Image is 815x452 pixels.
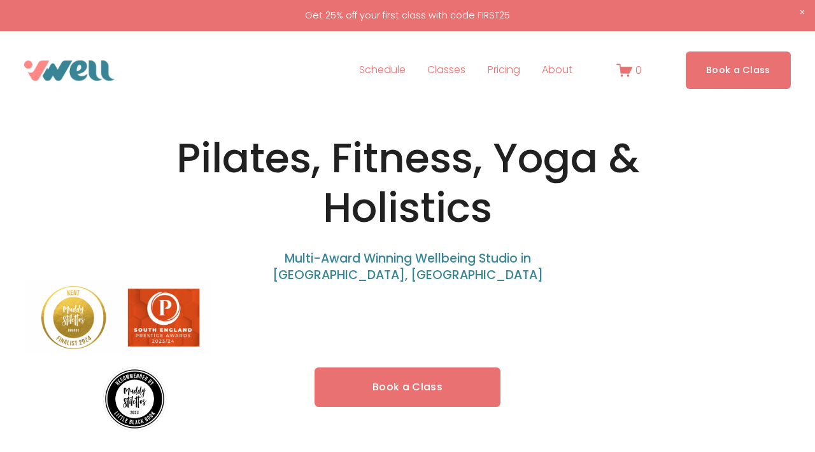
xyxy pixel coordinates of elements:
a: folder dropdown [542,60,572,81]
a: Book a Class [686,51,791,89]
a: Pricing [488,60,520,81]
span: About [542,61,572,79]
a: folder dropdown [427,60,465,81]
span: Classes [427,61,465,79]
a: Book a Class [315,367,500,407]
span: 0 [635,63,642,78]
a: Schedule [359,60,406,81]
h1: Pilates, Fitness, Yoga & Holistics [122,134,693,234]
img: VWell [24,60,115,81]
a: 0 items in cart [616,62,642,78]
span: Multi-Award Winning Wellbeing Studio in [GEOGRAPHIC_DATA], [GEOGRAPHIC_DATA] [273,250,543,284]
